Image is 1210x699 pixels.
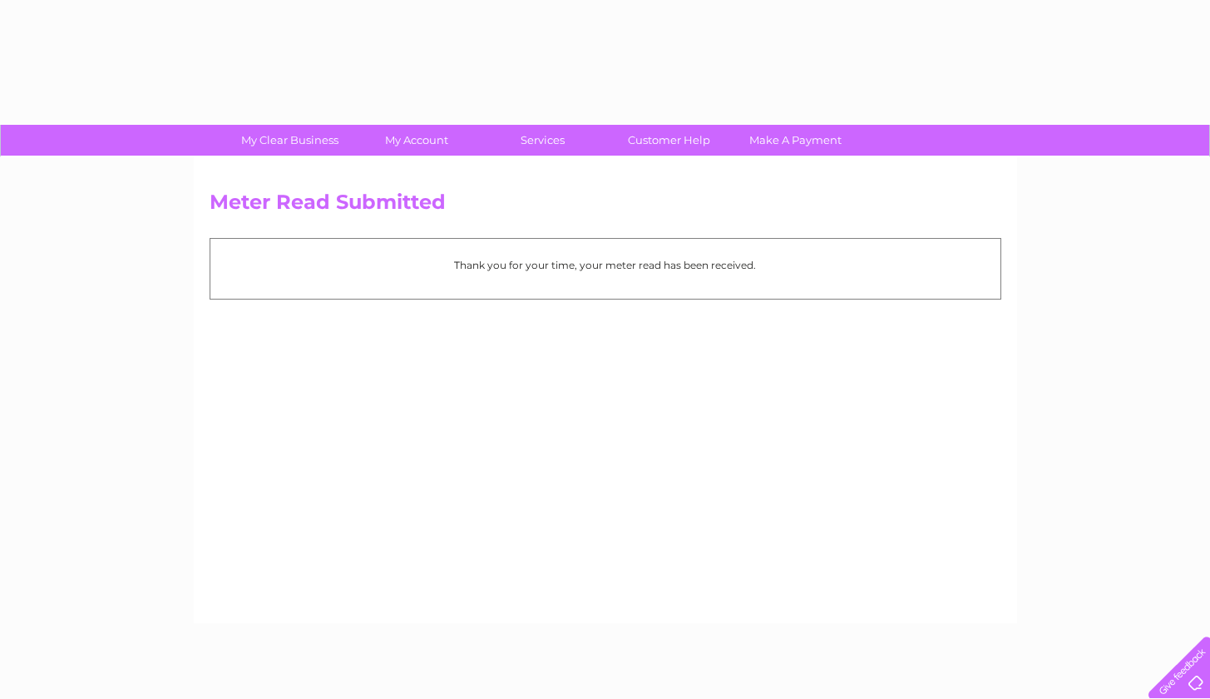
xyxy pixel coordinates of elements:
[348,125,485,156] a: My Account
[219,257,992,273] p: Thank you for your time, your meter read has been received.
[727,125,864,156] a: Make A Payment
[600,125,738,156] a: Customer Help
[210,191,1001,222] h2: Meter Read Submitted
[474,125,611,156] a: Services
[221,125,358,156] a: My Clear Business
